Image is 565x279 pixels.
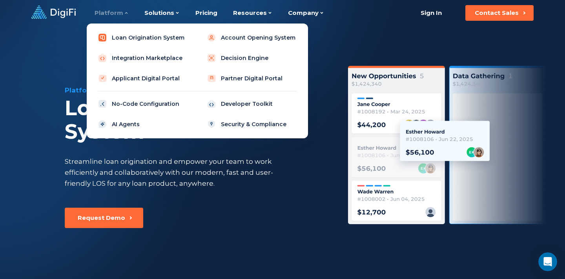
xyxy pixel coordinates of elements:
[411,5,451,21] a: Sign In
[202,96,302,112] a: Developer Toolkit
[538,252,557,271] iframe: Intercom live chat
[93,50,193,66] a: Integration Marketplace
[93,116,193,132] a: AI Agents
[65,156,288,189] div: Streamline loan origination and empower your team to work efficiently and collaboratively with ou...
[465,5,534,21] button: Contact Sales
[93,30,193,45] a: Loan Origination System
[475,9,519,17] div: Contact Sales
[78,214,125,222] div: Request Demo
[202,116,302,132] a: Security & Compliance
[202,71,302,86] a: Partner Digital Portal
[202,30,302,45] a: Account Opening System
[65,96,328,143] div: Loan Origination System
[93,96,193,112] a: No-Code Configuration
[65,208,143,228] button: Request Demo
[202,50,302,66] a: Decision Engine
[93,71,193,86] a: Applicant Digital Portal
[65,85,328,95] div: Platform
